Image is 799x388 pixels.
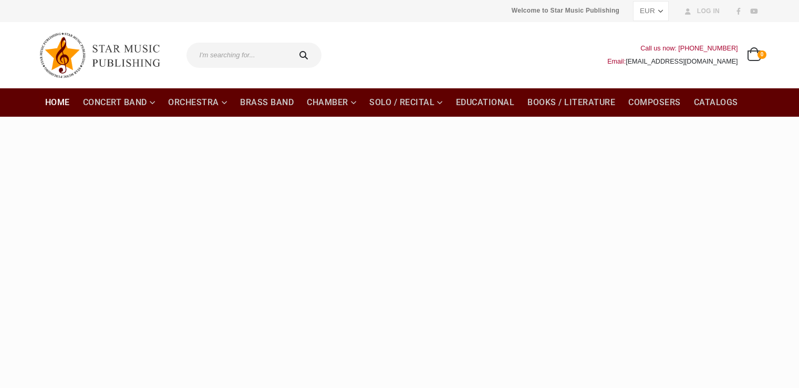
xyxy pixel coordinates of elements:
[607,42,738,55] div: Call us now: [PHONE_NUMBER]
[732,4,745,18] a: Facebook
[512,3,619,18] span: Welcome to Star Music Publishing
[234,88,300,117] a: Brass Band
[186,43,288,68] input: I'm searching for...
[77,88,162,117] a: Concert Band
[758,50,766,59] span: 0
[288,43,322,68] button: Search
[688,88,744,117] a: Catalogs
[607,55,738,68] div: Email:
[39,27,170,83] img: Star Music Publishing
[450,88,521,117] a: Educational
[747,4,761,18] a: Youtube
[363,88,449,117] a: Solo / Recital
[39,88,76,117] a: Home
[681,4,720,18] a: Log In
[622,88,687,117] a: Composers
[300,88,362,117] a: Chamber
[626,58,738,65] a: [EMAIL_ADDRESS][DOMAIN_NAME]
[521,88,621,117] a: Books / Literature
[162,88,233,117] a: Orchestra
